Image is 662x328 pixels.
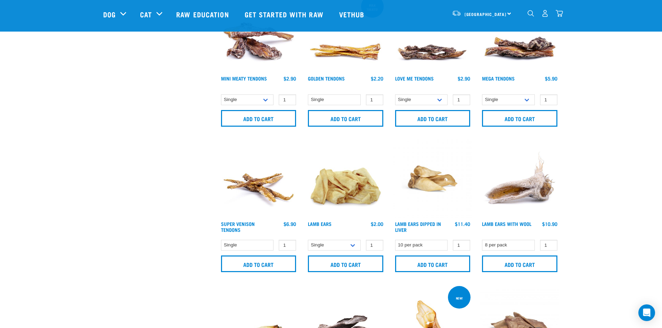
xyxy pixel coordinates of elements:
img: Pile Of Lamb Ears Treat For Pets [306,139,385,218]
a: Super Venison Tendons [221,222,255,230]
a: Dog [103,9,116,19]
a: Love Me Tendons [395,77,434,79]
input: 1 [366,240,383,251]
a: Mega Tendons [482,77,515,79]
div: $11.40 [455,221,470,227]
div: $2.90 [284,76,296,81]
img: home-icon-1@2x.png [528,10,534,17]
a: Lamb Ears Dipped in Liver [395,222,441,230]
input: 1 [453,94,470,105]
input: 1 [279,94,296,105]
div: $2.20 [371,76,383,81]
div: $6.90 [284,221,296,227]
div: $2.90 [458,76,470,81]
input: 1 [453,240,470,251]
a: Lamb Ears [308,222,332,225]
input: 1 [279,240,296,251]
div: $10.90 [542,221,557,227]
a: Lamb Ears with Wool [482,222,531,225]
input: Add to cart [482,110,557,127]
div: $2.00 [371,221,383,227]
img: Lamb Ear Dipped Liver [393,139,472,218]
a: Mini Meaty Tendons [221,77,267,79]
input: Add to cart [395,110,471,127]
a: Cat [140,9,152,19]
input: Add to cart [308,255,383,272]
input: Add to cart [482,255,557,272]
span: [GEOGRAPHIC_DATA] [465,13,507,15]
img: user.png [541,10,549,17]
img: van-moving.png [452,10,461,16]
div: Open Intercom Messenger [638,304,655,321]
img: home-icon@2x.png [556,10,563,17]
input: 1 [540,94,557,105]
input: Add to cart [395,255,471,272]
a: Get started with Raw [238,0,332,28]
a: Golden Tendons [308,77,345,79]
img: 1278 Lamb Ears Wool 01 [480,139,559,218]
div: $5.90 [545,76,557,81]
input: Add to cart [308,110,383,127]
input: 1 [540,240,557,251]
a: Vethub [332,0,373,28]
input: 1 [366,94,383,105]
img: 1286 Super Tendons 01 [219,139,298,218]
div: new! [453,293,466,303]
a: Raw Education [169,0,237,28]
input: Add to cart [221,255,296,272]
input: Add to cart [221,110,296,127]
